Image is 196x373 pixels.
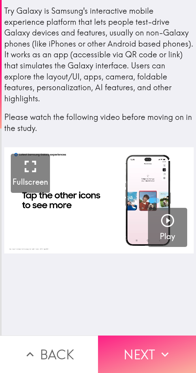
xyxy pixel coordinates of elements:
button: Fullscreen [11,154,50,193]
p: Please watch the following video before moving on in the study. [4,112,193,134]
h5: Fullscreen [12,177,48,188]
div: Try Galaxy is Samsung's interactive mobile experience platform that lets people test-drive Galaxy... [4,6,193,134]
div: 2:49 [168,151,187,164]
button: Play [148,208,187,247]
h5: Play [160,231,175,242]
button: Next [98,336,196,373]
